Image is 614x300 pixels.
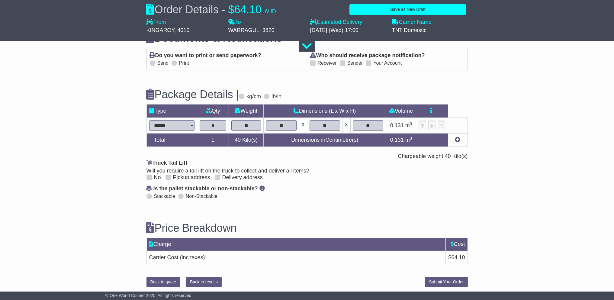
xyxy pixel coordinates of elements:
span: 0.131 [390,122,404,128]
td: Dimensions (L x W x H) [263,104,386,118]
label: Estimated Delivery [310,19,386,26]
td: x [342,118,350,133]
span: m [405,137,412,143]
label: Your Account [373,60,402,66]
span: 0.131 [390,137,404,143]
label: Sender [347,60,363,66]
div: Order Details - [146,3,276,16]
label: Who should receive package notification? [310,52,425,59]
button: Save as New Draft [349,4,466,15]
td: x [299,118,307,133]
label: lb/in [272,93,281,100]
label: Send [157,60,169,66]
td: Volume [386,104,416,118]
span: KINGAROY [146,27,175,33]
a: Add new item [455,137,461,143]
span: 40 [445,153,451,159]
label: Carrier Name [392,19,432,26]
span: m [405,122,412,128]
label: Print [179,60,189,66]
td: Charge [146,238,446,251]
span: , 3820 [259,27,275,33]
span: © One World Courier 2025. All rights reserved. [105,293,193,298]
td: Cost [446,238,468,251]
td: Weight [229,104,264,118]
span: Is the pallet stackable or non-stackable? [153,185,258,192]
label: From [146,19,166,26]
div: Will you require a tail lift on the truck to collect and deliver all items? [146,168,468,174]
sup: 3 [410,121,412,126]
h3: Package Details | [146,89,239,101]
label: Non-Stackable [186,193,217,199]
span: $ [228,3,234,16]
span: Submit Your Order [429,279,464,284]
td: Dimensions in Centimetre(s) [263,133,386,147]
button: Submit Your Order [425,277,468,287]
label: To [228,19,241,26]
span: 64.10 [234,3,262,16]
td: Type [146,104,197,118]
label: Stackable [154,193,175,199]
span: $64.10 [448,254,465,260]
span: , 4610 [174,27,189,33]
label: Receiver [318,60,337,66]
label: No [154,174,161,181]
td: Qty [197,104,229,118]
h3: Price Breakdown [146,222,468,234]
label: Truck Tail Lift [146,160,188,166]
td: Total [146,133,197,147]
span: (inc taxes) [180,254,205,260]
span: WARRAGUL [228,27,259,33]
button: Back to results [186,277,222,287]
span: AUD [265,8,276,15]
div: TNT Domestic [392,27,468,34]
div: Chargeable weight: Kilo(s) [146,153,468,160]
div: [DATE] (Wed) 17:00 [310,27,386,34]
button: Back to quote [146,277,180,287]
td: Kilo(s) [229,133,264,147]
label: kg/cm [246,93,261,100]
span: Carrier Cost [149,254,178,260]
label: Delivery address [222,174,263,181]
td: 1 [197,133,229,147]
span: 40 [235,137,241,143]
sup: 3 [410,136,412,140]
label: Pickup address [173,174,210,181]
label: Do you want to print or send paperwork? [150,52,261,59]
